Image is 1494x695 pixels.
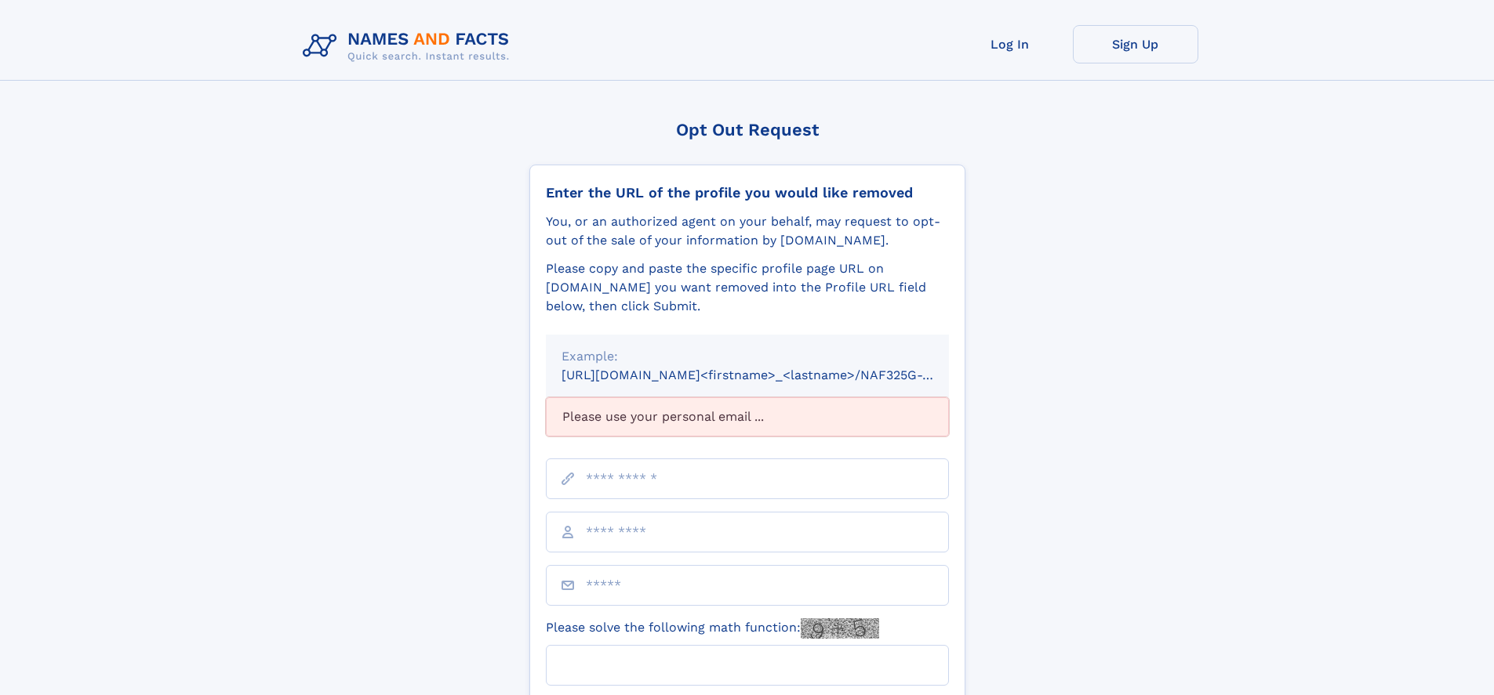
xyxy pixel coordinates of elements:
div: Please use your personal email ... [546,397,949,436]
div: Enter the URL of the profile you would like removed [546,184,949,201]
div: You, or an authorized agent on your behalf, may request to opt-out of the sale of your informatio... [546,212,949,250]
label: Please solve the following math function: [546,618,879,639]
div: Please copy and paste the specific profile page URL on [DOMAIN_NAME] you want removed into the Pr... [546,259,949,316]
div: Opt Out Request [529,120,965,139]
img: Logo Names and Facts [296,25,522,67]
a: Sign Up [1073,25,1198,63]
div: Example: [562,347,933,366]
small: [URL][DOMAIN_NAME]<firstname>_<lastname>/NAF325G-xxxxxxxx [562,367,979,382]
a: Log In [947,25,1073,63]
